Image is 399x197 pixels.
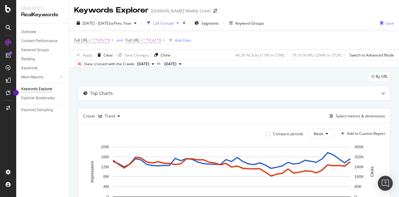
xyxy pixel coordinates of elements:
[144,18,181,28] button: LSA Exclude
[96,111,123,121] button: Trend
[308,129,334,139] button: Week
[227,18,267,28] button: Keyword Groups
[103,175,109,179] text: 8M
[105,114,115,118] div: Trend
[21,29,65,35] a: Overview
[101,145,109,149] text: 20M
[235,21,264,26] div: Keyword Groups
[143,36,161,45] span: ^.*/CA/.*$
[213,9,217,13] div: arrow-right-arrow-left
[116,50,149,60] button: Save Changes
[292,52,342,58] div: 79.16 % URLs ( 294K on 372K )
[370,166,374,177] text: Clicks
[95,50,113,60] button: Clear
[83,21,110,26] span: [DATE] - [DATE]
[21,74,43,81] div: More Reports
[151,8,211,14] div: [DOMAIN_NAME] Weekly Crawl
[74,18,139,28] button: [DATE] - [DATE]vsPrev. Year
[157,61,162,66] span: vs
[74,37,88,43] span: Full URL
[161,52,171,58] div: Clone
[164,61,176,67] span: 2024 Sep. 12th
[21,107,65,113] a: Keyword Sampling
[192,18,221,28] button: Segments
[327,112,385,120] button: Select metrics & dimensions
[89,37,91,43] span: ≠
[354,185,362,189] text: 80K
[84,61,135,67] div: Data crossed with the Crawls
[347,132,385,135] div: Add to Custom Report
[235,52,284,58] div: 46.28 % Clicks ( 11M on 23M )
[21,86,65,92] a: Keywords Explorer
[21,86,52,92] div: Keywords Explorer
[21,95,65,101] a: Explorer Bookmarks
[162,60,184,68] button: [DATE]
[21,65,38,71] div: Keywords
[166,37,191,44] button: Add Filter
[273,131,303,136] div: Compare periods
[152,50,171,60] button: Clone
[201,21,219,26] span: Segments
[21,74,58,81] a: More Reports
[376,75,388,78] span: By URL
[117,37,123,43] button: and
[21,95,55,101] div: Explorer Bookmarks
[101,155,109,159] text: 16M
[181,20,187,26] div: times
[83,111,123,121] div: Create
[13,90,19,96] div: Tooltip anchor
[349,52,394,58] div: Switch to Advanced Mode
[378,18,394,28] button: Save
[103,52,113,58] div: Clear
[378,176,393,191] div: Open Intercom Messenger
[21,38,57,44] div: Content Performance
[21,11,64,18] div: RealKeywords
[21,47,49,53] div: Keyword Groups
[347,50,394,60] button: Switch to Advanced Mode
[354,155,364,159] text: 320K
[124,52,149,58] div: Save Changes
[339,129,385,139] button: Add to Custom Report
[21,5,64,11] div: Analytics
[90,90,113,96] div: Top Charts
[137,61,149,67] span: 2025 Sep. 25th
[126,37,139,43] span: Full URL
[21,65,65,71] a: Keywords
[153,21,174,26] div: LSA Exclude
[21,29,36,35] div: Overview
[140,37,142,43] span: ≠
[83,52,92,58] div: Apply
[92,36,110,45] span: ^.*/US/.*$
[110,21,132,26] span: vs Prev. Year
[386,21,394,26] div: Save
[354,165,364,169] text: 240K
[354,145,364,149] text: 400K
[21,107,53,113] div: Keyword Sampling
[21,47,65,53] a: Keyword Groups
[314,131,323,136] span: Week
[368,72,390,81] div: legacy label
[21,38,65,44] a: Content Performance
[175,38,191,43] div: Add Filter
[90,161,94,183] text: Impressions
[103,185,109,189] text: 4M
[101,165,109,169] text: 12M
[74,50,92,60] button: Apply
[21,56,65,62] a: Ranking
[74,5,148,16] div: Keywords Explorer
[135,60,157,68] button: [DATE]
[336,113,385,119] div: Select metrics & dimensions
[354,175,364,179] text: 160K
[21,56,35,62] div: Ranking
